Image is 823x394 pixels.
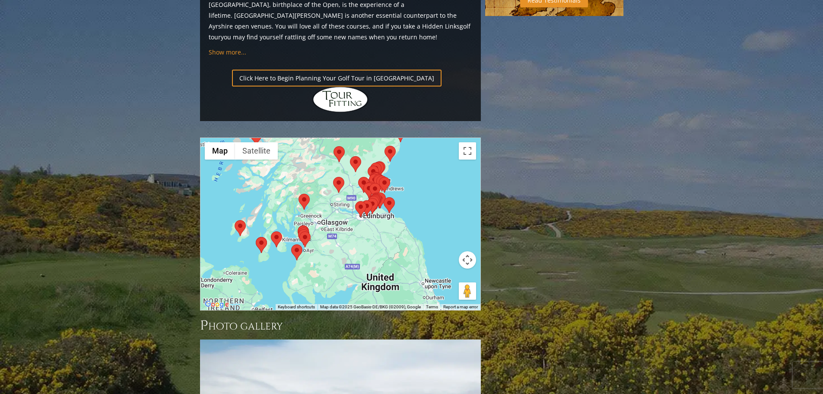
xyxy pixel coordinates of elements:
a: Report a map error [443,304,478,309]
a: Click Here to Begin Planning Your Golf Tour in [GEOGRAPHIC_DATA] [232,70,442,86]
img: Google [203,299,231,310]
a: golf tour [209,22,470,41]
button: Drag Pegman onto the map to open Street View [459,282,476,300]
button: Toggle fullscreen view [459,142,476,160]
a: Terms [426,304,438,309]
button: Map camera controls [459,251,476,269]
img: Hidden Links [312,86,369,112]
a: Open this area in Google Maps (opens a new window) [203,299,231,310]
span: Map data ©2025 GeoBasis-DE/BKG (©2009), Google [320,304,421,309]
button: Show satellite imagery [235,142,278,160]
button: Show street map [205,142,235,160]
a: Show more... [209,48,246,56]
button: Keyboard shortcuts [278,304,315,310]
h3: Photo Gallery [200,317,481,334]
